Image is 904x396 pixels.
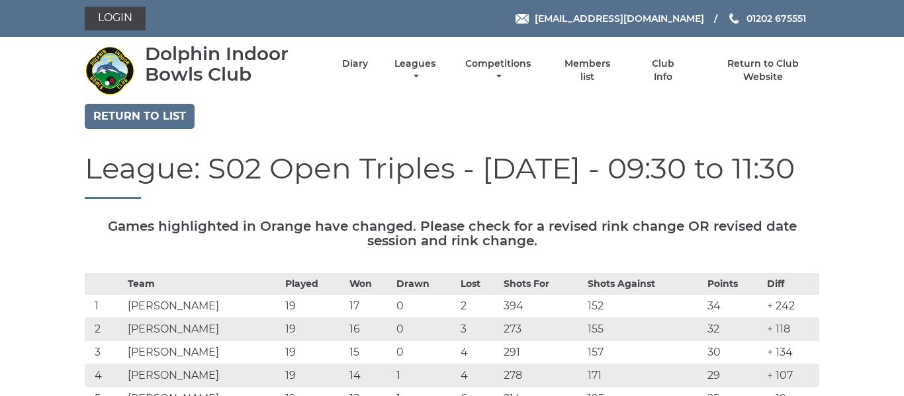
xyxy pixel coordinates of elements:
[704,295,764,318] td: 34
[85,219,819,248] h5: Games highlighted in Orange have changed. Please check for a revised rink change OR revised date ...
[764,318,819,341] td: + 118
[764,364,819,387] td: + 107
[462,58,534,83] a: Competitions
[457,318,500,341] td: 3
[282,341,346,364] td: 19
[85,46,134,95] img: Dolphin Indoor Bowls Club
[704,318,764,341] td: 32
[535,13,704,24] span: [EMAIL_ADDRESS][DOMAIN_NAME]
[85,318,124,341] td: 2
[85,104,195,129] a: Return to list
[393,318,457,341] td: 0
[729,13,739,24] img: Phone us
[85,295,124,318] td: 1
[346,274,393,295] th: Won
[393,295,457,318] td: 0
[457,341,500,364] td: 4
[557,58,618,83] a: Members list
[85,341,124,364] td: 3
[85,7,146,30] a: Login
[764,341,819,364] td: + 134
[457,295,500,318] td: 2
[704,341,764,364] td: 30
[584,295,704,318] td: 152
[346,364,393,387] td: 14
[457,364,500,387] td: 4
[727,11,806,26] a: Phone us 01202 675551
[282,364,346,387] td: 19
[764,274,819,295] th: Diff
[704,274,764,295] th: Points
[124,274,283,295] th: Team
[500,274,584,295] th: Shots For
[124,318,283,341] td: [PERSON_NAME]
[500,341,584,364] td: 291
[704,364,764,387] td: 29
[746,13,806,24] span: 01202 675551
[391,58,439,83] a: Leagues
[516,14,529,24] img: Email
[124,364,283,387] td: [PERSON_NAME]
[393,364,457,387] td: 1
[707,58,819,83] a: Return to Club Website
[764,295,819,318] td: + 242
[346,295,393,318] td: 17
[282,274,346,295] th: Played
[584,341,704,364] td: 157
[457,274,500,295] th: Lost
[393,274,457,295] th: Drawn
[282,295,346,318] td: 19
[516,11,704,26] a: Email [EMAIL_ADDRESS][DOMAIN_NAME]
[500,295,584,318] td: 394
[500,318,584,341] td: 273
[584,364,704,387] td: 171
[145,44,319,85] div: Dolphin Indoor Bowls Club
[124,295,283,318] td: [PERSON_NAME]
[393,341,457,364] td: 0
[342,58,368,70] a: Diary
[584,318,704,341] td: 155
[584,274,704,295] th: Shots Against
[641,58,684,83] a: Club Info
[346,341,393,364] td: 15
[500,364,584,387] td: 278
[346,318,393,341] td: 16
[282,318,346,341] td: 19
[85,152,819,199] h1: League: S02 Open Triples - [DATE] - 09:30 to 11:30
[85,364,124,387] td: 4
[124,341,283,364] td: [PERSON_NAME]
